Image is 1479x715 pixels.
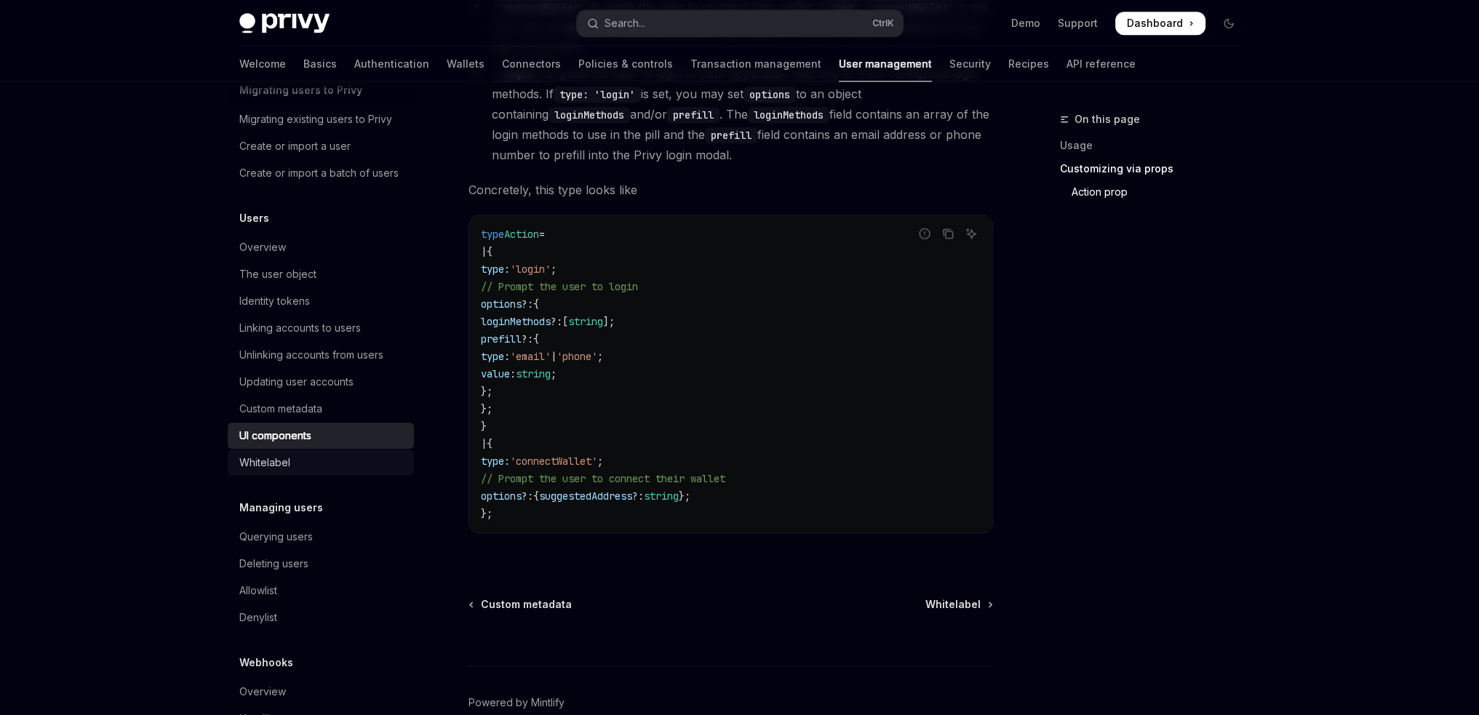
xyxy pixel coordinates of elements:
[551,263,557,276] span: ;
[522,297,533,311] span: ?:
[549,107,630,123] code: loginMethods
[228,315,414,341] a: Linking accounts to users
[239,13,330,33] img: dark logo
[925,597,981,612] span: Whitelabel
[239,47,286,81] a: Welcome
[303,47,337,81] a: Basics
[481,263,504,276] span: type
[239,265,316,283] div: The user object
[228,604,414,631] a: Denylist
[557,350,597,363] span: 'phone'
[481,490,522,503] span: options
[1011,16,1040,31] a: Demo
[239,292,310,310] div: Identity tokens
[481,507,493,520] span: };
[487,245,493,258] span: {
[481,455,504,468] span: type
[469,180,993,200] span: Concretely, this type looks like
[481,472,725,485] span: // Prompt the user to connect their wallet
[748,107,829,123] code: loginMethods
[228,396,414,422] a: Custom metadata
[516,367,551,380] span: string
[239,499,323,516] h5: Managing users
[228,679,414,705] a: Overview
[597,455,603,468] span: ;
[447,47,485,81] a: Wallets
[504,350,510,363] span: :
[577,10,903,36] button: Open search
[239,683,286,700] div: Overview
[239,555,308,572] div: Deleting users
[938,224,957,243] button: Copy the contents from the code block
[228,450,414,476] a: Whitelabel
[872,17,894,29] span: Ctrl K
[481,228,504,241] span: type
[239,319,361,337] div: Linking accounts to users
[554,87,641,103] code: type: 'login'
[632,490,644,503] span: ?:
[667,107,719,123] code: prefill
[487,437,493,450] span: {
[469,695,565,710] a: Powered by Mintlify
[1075,111,1140,128] span: On this page
[239,427,311,444] div: UI components
[522,490,533,503] span: ?:
[522,332,533,345] span: ?:
[239,373,354,391] div: Updating user accounts
[239,454,290,471] div: Whitelabel
[705,127,757,143] code: prefill
[239,654,293,671] h5: Webhooks
[470,597,572,612] a: Custom metadata
[1217,12,1240,35] button: Toggle dark mode
[239,346,383,364] div: Unlinking accounts from users
[502,47,561,81] a: Connectors
[228,288,414,314] a: Identity tokens
[481,367,510,380] span: value
[354,47,429,81] a: Authentication
[239,164,399,182] div: Create or import a batch of users
[605,15,645,32] div: Search...
[915,224,934,243] button: Report incorrect code
[1067,47,1136,81] a: API reference
[481,245,487,258] span: |
[239,528,313,546] div: Querying users
[539,228,545,241] span: =
[504,455,510,468] span: :
[481,402,493,415] span: };
[949,47,991,81] a: Security
[1115,12,1205,35] a: Dashboard
[228,234,414,260] a: Overview
[228,551,414,577] a: Deleting users
[239,609,277,626] div: Denylist
[239,400,322,418] div: Custom metadata
[481,597,572,612] span: Custom metadata
[744,87,796,103] code: options
[239,209,269,227] h5: Users
[539,490,632,503] span: suggestedAddress
[510,367,516,380] span: :
[504,263,510,276] span: :
[481,385,493,398] span: };
[551,350,557,363] span: |
[1008,47,1049,81] a: Recipes
[481,437,487,450] span: |
[551,315,562,328] span: ?:
[644,490,679,503] span: string
[510,455,597,468] span: 'connectWallet'
[228,160,414,186] a: Create or import a batch of users
[481,297,522,311] span: options
[597,350,603,363] span: ;
[551,367,557,380] span: ;
[481,420,487,433] span: }
[568,315,603,328] span: string
[228,369,414,395] a: Updating user accounts
[504,228,539,241] span: Action
[578,47,673,81] a: Policies & controls
[925,597,992,612] a: Whitelabel
[562,315,568,328] span: [
[492,66,544,82] code: 'login'
[533,297,539,311] span: {
[533,490,539,503] span: {
[603,315,615,328] span: ];
[228,423,414,449] a: UI components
